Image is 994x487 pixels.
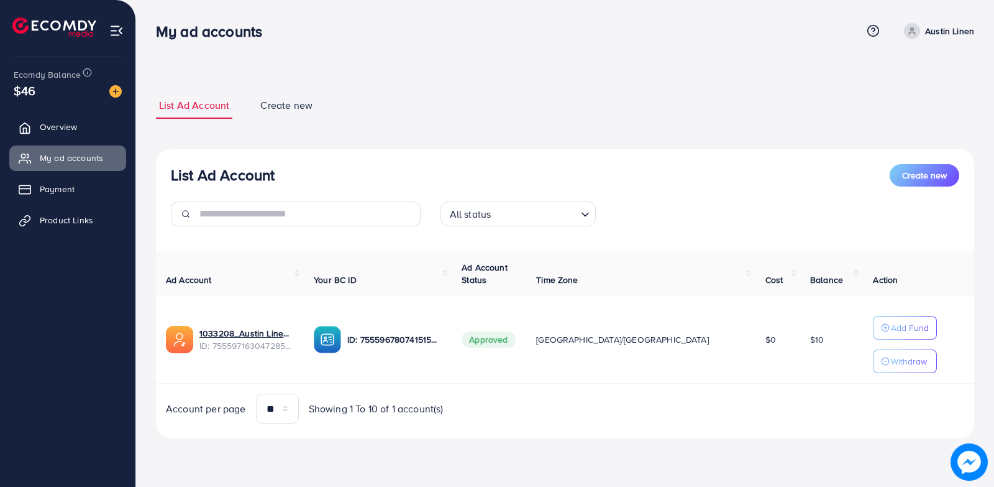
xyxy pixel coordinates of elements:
img: ic-ba-acc.ded83a64.svg [314,326,341,353]
img: image [109,85,122,98]
span: Approved [462,332,515,348]
a: My ad accounts [9,146,126,170]
span: Time Zone [536,274,578,286]
button: Withdraw [873,350,937,373]
span: Balance [810,274,843,286]
span: Action [873,274,898,286]
span: List Ad Account [159,98,229,113]
span: Product Links [40,214,93,226]
span: Cost [765,274,783,286]
span: Overview [40,121,77,133]
p: Withdraw [891,354,927,369]
div: Search for option [440,202,596,226]
p: Austin Linen [925,24,974,39]
span: [GEOGRAPHIC_DATA]/[GEOGRAPHIC_DATA] [536,333,709,346]
span: Create new [902,169,947,182]
span: ID: 7555971630472855568 [199,340,294,352]
span: Payment [40,183,75,195]
h3: My ad accounts [156,22,272,40]
span: Create new [260,98,312,113]
h3: List Ad Account [171,166,275,184]
span: Ecomdy Balance [14,68,81,81]
span: $0 [765,333,776,346]
span: $46 [14,81,35,100]
a: Austin Linen [899,23,974,39]
img: image [951,443,988,481]
img: ic-ads-acc.e4c84228.svg [166,326,193,353]
div: <span class='underline'>1033208_Austin Linen Ad Account # 1_1759261785729</span></br>755597163047... [199,327,294,353]
span: Showing 1 To 10 of 1 account(s) [309,402,444,416]
a: Product Links [9,208,126,233]
a: Payment [9,177,126,202]
span: Ad Account [166,274,212,286]
p: Add Fund [891,320,929,335]
p: ID: 7555967807415156743 [347,332,442,347]
span: Account per page [166,402,246,416]
span: Your BC ID [314,274,357,286]
img: logo [12,17,96,37]
img: menu [109,24,124,38]
span: My ad accounts [40,152,103,164]
button: Create new [890,164,959,187]
span: $10 [810,333,824,346]
input: Search for option [495,203,575,223]
a: Overview [9,114,126,139]
button: Add Fund [873,316,937,340]
span: All status [447,205,494,223]
a: 1033208_Austin Linen Ad Account # 1_1759261785729 [199,327,294,340]
span: Ad Account Status [462,261,508,286]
